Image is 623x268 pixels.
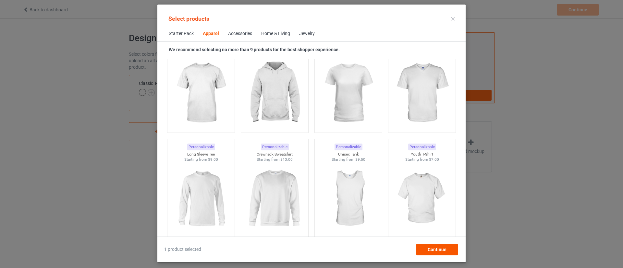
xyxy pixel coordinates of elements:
img: regular.jpg [393,57,451,129]
img: regular.jpg [172,57,230,129]
div: Personalizable [187,144,215,150]
img: regular.jpg [319,162,377,235]
div: Accessories [228,30,252,37]
img: regular.jpg [319,57,377,129]
div: Jewelry [299,30,315,37]
img: regular.jpg [246,162,304,235]
img: regular.jpg [393,162,451,235]
span: $9.00 [208,157,218,162]
div: Home & Living [261,30,290,37]
span: Continue [428,247,446,252]
div: Continue [416,244,458,255]
span: $13.00 [280,157,293,162]
div: Youth T-Shirt [388,152,456,157]
span: Select products [168,15,209,22]
span: Starter Pack [164,26,198,41]
span: $9.50 [355,157,365,162]
div: Starting from [167,157,235,162]
div: Starting from [388,157,456,162]
img: regular.jpg [246,57,304,129]
div: Unisex Tank [315,152,382,157]
span: 1 product selected [164,246,201,253]
img: regular.jpg [172,162,230,235]
div: Personalizable [335,144,362,150]
div: Crewneck Sweatshirt [241,152,309,157]
strong: We recommend selecting no more than 9 products for the best shopper experience. [169,47,340,52]
div: Long Sleeve Tee [167,152,235,157]
div: Starting from [241,157,309,162]
div: Apparel [203,30,219,37]
span: $7.00 [429,157,439,162]
div: Personalizable [408,144,436,150]
div: Starting from [315,157,382,162]
div: Personalizable [261,144,289,150]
